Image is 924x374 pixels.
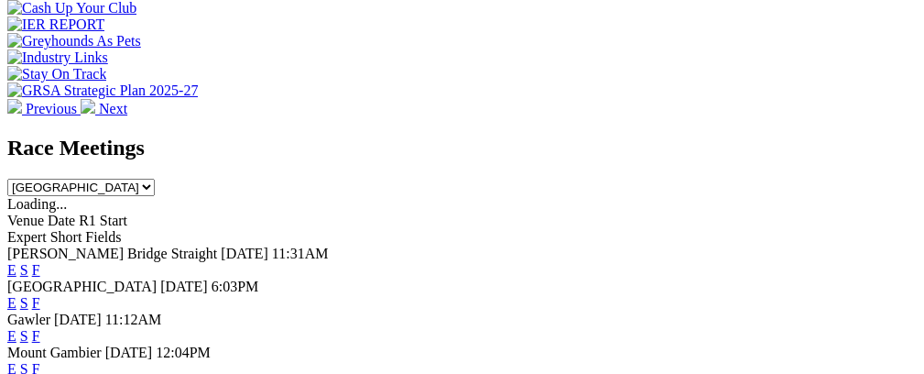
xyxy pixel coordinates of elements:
a: F [32,328,40,344]
span: [DATE] [160,279,208,294]
img: chevron-left-pager-white.svg [7,99,22,114]
span: R1 Start [79,213,127,228]
span: Next [99,101,127,116]
img: GRSA Strategic Plan 2025-27 [7,82,198,99]
span: Fields [85,229,121,245]
a: S [20,328,28,344]
span: [PERSON_NAME] Bridge Straight [7,246,217,261]
span: [DATE] [105,345,153,360]
a: F [32,262,40,278]
span: Expert [7,229,47,245]
h2: Race Meetings [7,136,917,160]
span: Date [48,213,75,228]
span: 11:12AM [105,312,162,327]
a: Next [81,101,127,116]
a: S [20,295,28,311]
span: Gawler [7,312,50,327]
span: Short [50,229,82,245]
a: E [7,262,16,278]
a: Previous [7,101,81,116]
span: Previous [26,101,77,116]
span: Venue [7,213,44,228]
img: IER REPORT [7,16,104,33]
img: Greyhounds As Pets [7,33,141,49]
span: 11:31AM [272,246,329,261]
span: [GEOGRAPHIC_DATA] [7,279,157,294]
span: Loading... [7,196,67,212]
span: Mount Gambier [7,345,102,360]
a: E [7,295,16,311]
img: Stay On Track [7,66,106,82]
span: [DATE] [221,246,268,261]
a: F [32,295,40,311]
a: S [20,262,28,278]
span: 12:04PM [156,345,211,360]
img: Industry Links [7,49,108,66]
img: chevron-right-pager-white.svg [81,99,95,114]
a: E [7,328,16,344]
span: 6:03PM [212,279,259,294]
span: [DATE] [54,312,102,327]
